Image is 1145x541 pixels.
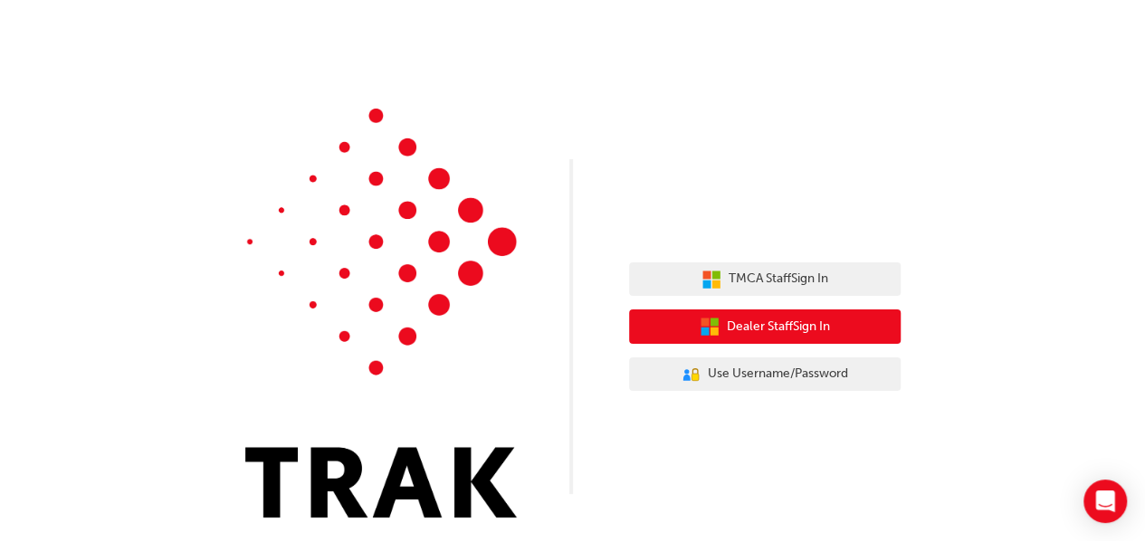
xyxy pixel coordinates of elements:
img: Trak [245,109,517,517]
button: Dealer StaffSign In [629,309,901,344]
button: Use Username/Password [629,357,901,392]
span: TMCA Staff Sign In [729,269,828,289]
button: TMCA StaffSign In [629,262,901,297]
div: Open Intercom Messenger [1083,479,1127,523]
span: Use Username/Password [708,364,848,384]
span: Dealer Staff Sign In [727,317,830,337]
